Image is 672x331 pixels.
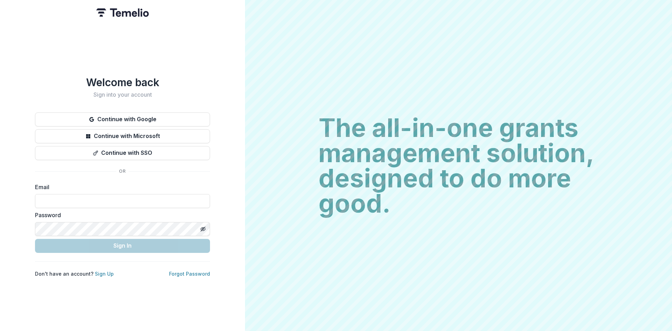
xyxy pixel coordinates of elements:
[35,112,210,126] button: Continue with Google
[95,271,114,277] a: Sign Up
[35,239,210,253] button: Sign In
[35,91,210,98] h2: Sign into your account
[197,223,209,235] button: Toggle password visibility
[35,270,114,277] p: Don't have an account?
[35,129,210,143] button: Continue with Microsoft
[169,271,210,277] a: Forgot Password
[35,146,210,160] button: Continue with SSO
[35,76,210,89] h1: Welcome back
[35,183,206,191] label: Email
[96,8,149,17] img: Temelio
[35,211,206,219] label: Password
